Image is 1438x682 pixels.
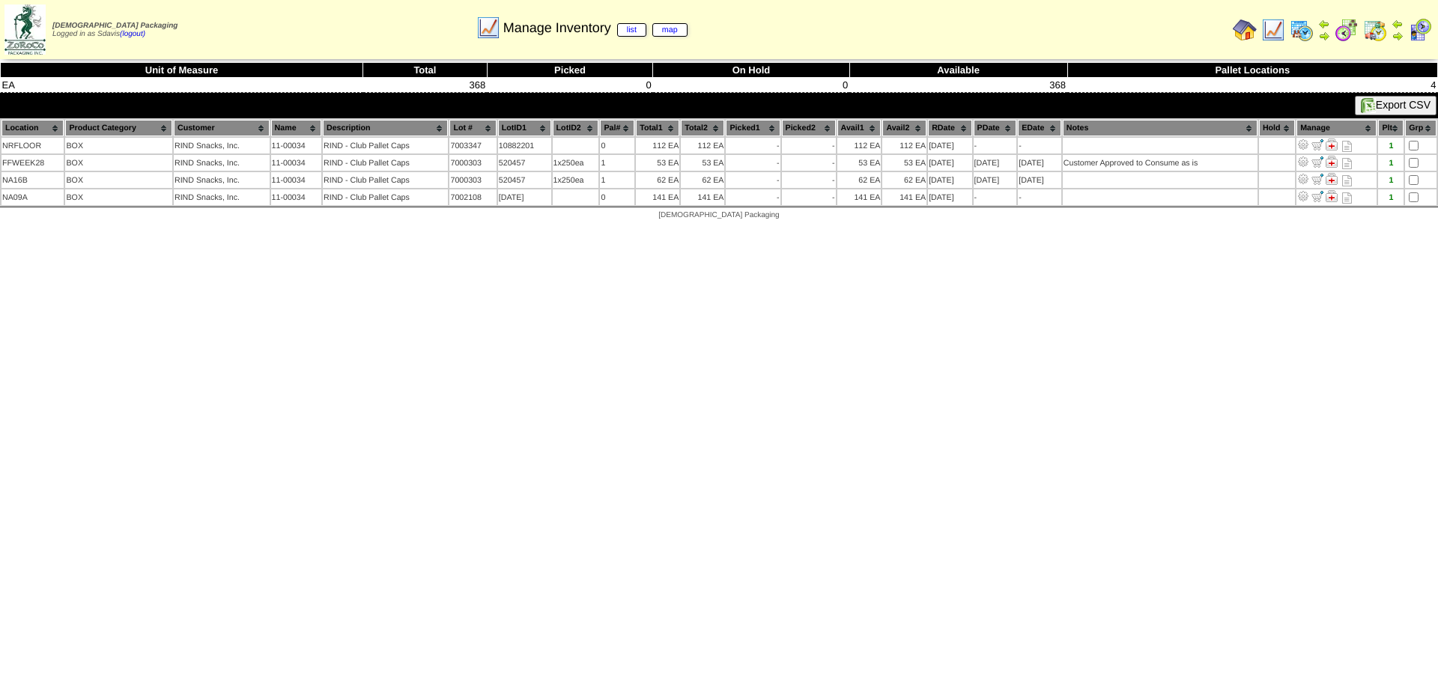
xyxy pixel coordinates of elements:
td: 141 EA [681,189,724,205]
td: NA16B [1,172,64,188]
th: PDate [974,120,1017,136]
th: LotID2 [553,120,599,136]
th: Grp [1405,120,1437,136]
th: Total2 [681,120,724,136]
td: NRFLOOR [1,138,64,153]
img: line_graph.gif [476,16,500,40]
td: [DATE] [974,172,1017,188]
img: Move [1311,190,1323,202]
td: - [1018,138,1061,153]
td: 1x250ea [553,172,599,188]
th: Total [363,63,488,78]
th: Pal# [600,120,634,136]
td: 7000303 [449,172,496,188]
td: BOX [65,155,172,171]
td: FFWEEK28 [1,155,64,171]
th: Manage [1296,120,1377,136]
td: - [726,138,780,153]
td: RIND - Club Pallet Caps [323,138,449,153]
td: [DATE] [928,155,971,171]
td: 11-00034 [271,155,321,171]
img: Manage Hold [1326,190,1338,202]
td: - [726,172,780,188]
td: RIND - Club Pallet Caps [323,189,449,205]
td: 62 EA [837,172,882,188]
th: Lot # [449,120,496,136]
th: Picked2 [782,120,836,136]
span: Logged in as Sdavis [52,22,178,38]
td: 53 EA [681,155,724,171]
th: Picked1 [726,120,780,136]
div: 1 [1379,176,1403,185]
img: Manage Hold [1326,173,1338,185]
th: Hold [1259,120,1295,136]
td: 4 [1067,78,1437,93]
td: 112 EA [882,138,926,153]
td: 1x250ea [553,155,599,171]
div: 1 [1379,141,1403,150]
img: Move [1311,138,1323,150]
th: Total1 [636,120,679,136]
td: 141 EA [837,189,882,205]
th: Product Category [65,120,172,136]
img: Adjust [1297,173,1309,185]
th: Pallet Locations [1067,63,1437,78]
td: - [782,138,836,153]
th: EDate [1018,120,1061,136]
th: Location [1,120,64,136]
img: Move [1311,173,1323,185]
th: Notes [1063,120,1258,136]
th: Name [271,120,321,136]
td: 62 EA [636,172,679,188]
span: [DEMOGRAPHIC_DATA] Packaging [658,211,779,219]
td: NA09A [1,189,64,205]
td: BOX [65,189,172,205]
td: 7003347 [449,138,496,153]
td: 112 EA [681,138,724,153]
td: RIND Snacks, Inc. [174,138,270,153]
img: Adjust [1297,156,1309,168]
td: 141 EA [882,189,926,205]
td: [DATE] [974,155,1017,171]
div: 1 [1379,159,1403,168]
td: - [726,155,780,171]
img: arrowleft.gif [1392,18,1404,30]
td: 11-00034 [271,138,321,153]
td: [DATE] [1018,172,1061,188]
th: Available [849,63,1067,78]
td: [DATE] [928,138,971,153]
td: 10882201 [498,138,551,153]
td: 520457 [498,172,551,188]
th: On Hold [653,63,849,78]
i: Note [1342,192,1352,204]
img: calendarcustomer.gif [1408,18,1432,42]
img: zoroco-logo-small.webp [4,4,46,55]
th: Plt [1378,120,1404,136]
td: [DATE] [928,172,971,188]
th: Unit of Measure [1,63,363,78]
td: 0 [487,78,653,93]
td: 7002108 [449,189,496,205]
th: Avail1 [837,120,882,136]
img: arrowleft.gif [1318,18,1330,30]
td: 62 EA [882,172,926,188]
td: - [782,155,836,171]
img: Adjust [1297,138,1309,150]
td: [DATE] [928,189,971,205]
img: Manage Hold [1326,156,1338,168]
a: (logout) [120,30,145,38]
div: 1 [1379,193,1403,202]
img: excel.gif [1361,98,1376,113]
td: 0 [600,189,634,205]
td: 112 EA [636,138,679,153]
td: BOX [65,138,172,153]
a: map [652,23,688,37]
img: arrowright.gif [1318,30,1330,42]
th: Description [323,120,449,136]
td: 112 EA [837,138,882,153]
span: [DEMOGRAPHIC_DATA] Packaging [52,22,178,30]
td: 62 EA [681,172,724,188]
th: Customer [174,120,270,136]
td: RIND - Club Pallet Caps [323,155,449,171]
img: Adjust [1297,190,1309,202]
